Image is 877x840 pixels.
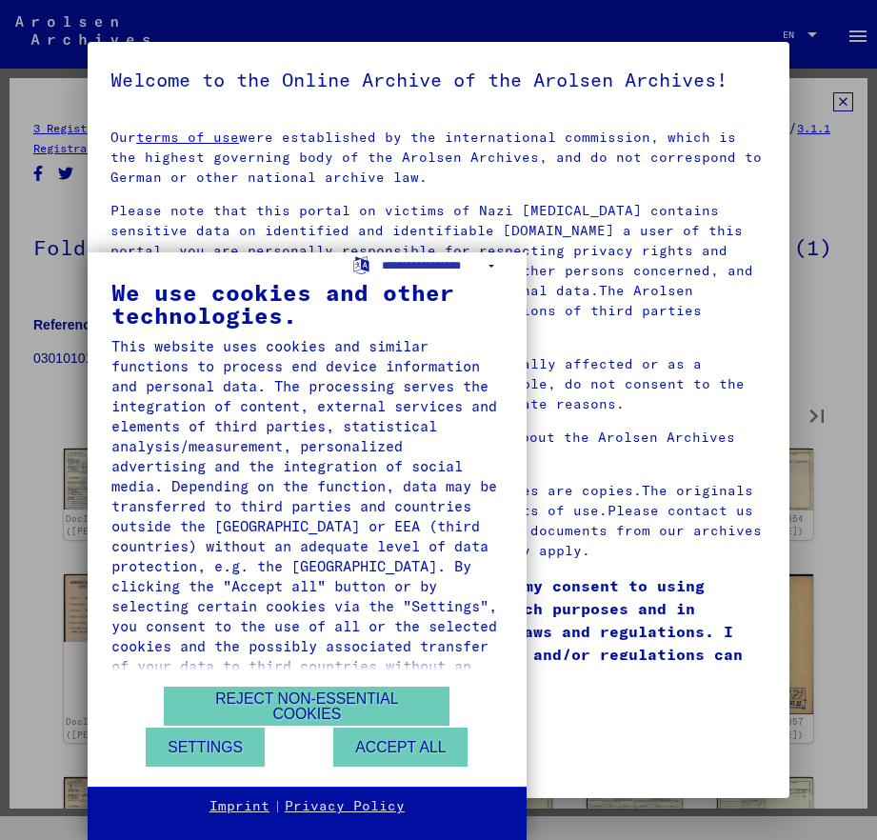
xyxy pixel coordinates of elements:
button: Reject non-essential cookies [164,687,449,726]
button: Settings [146,728,265,767]
a: Imprint [209,797,269,816]
button: Accept all [333,728,468,767]
div: This website uses cookies and similar functions to process end device information and personal da... [111,336,503,696]
a: Privacy Policy [285,797,405,816]
div: We use cookies and other technologies. [111,281,503,327]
